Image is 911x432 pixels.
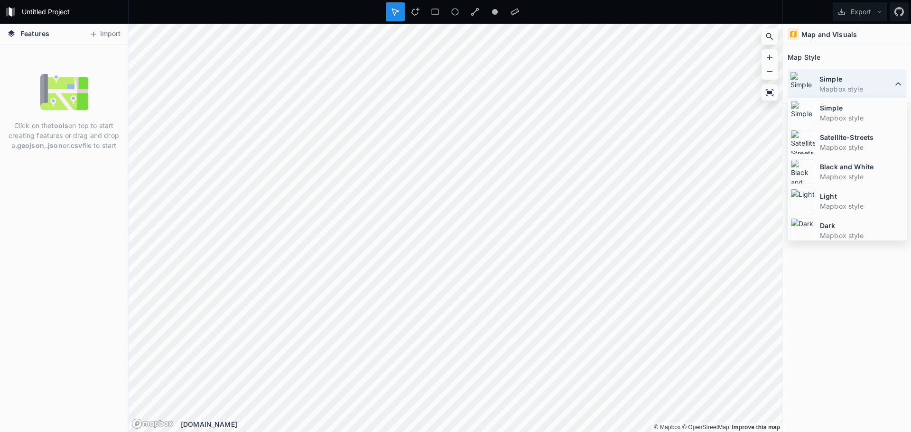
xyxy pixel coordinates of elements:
[69,141,83,149] strong: .csv
[820,221,904,230] dt: Dark
[820,191,904,201] dt: Light
[682,424,729,431] a: OpenStreetMap
[790,72,815,96] img: Simple
[790,101,815,125] img: Simple
[790,130,815,155] img: Satellite-Streets
[790,159,815,184] img: Black and White
[819,84,892,94] dd: Mapbox style
[131,418,173,429] a: Mapbox logo
[788,50,820,64] h2: Map Style
[820,230,904,240] dd: Mapbox style
[820,201,904,211] dd: Mapbox style
[654,424,680,431] a: Mapbox
[833,2,887,21] button: Export
[790,189,815,213] img: Light
[84,27,125,42] button: Import
[7,120,121,150] p: Click on the on top to start creating features or drag and drop a , or file to start
[15,141,44,149] strong: .geojson
[820,103,904,113] dt: Simple
[20,28,49,38] span: Features
[820,172,904,182] dd: Mapbox style
[820,142,904,152] dd: Mapbox style
[40,68,88,116] img: empty
[820,113,904,123] dd: Mapbox style
[732,424,780,431] a: Map feedback
[819,74,892,84] dt: Simple
[51,121,68,129] strong: tools
[801,29,857,39] h4: Map and Visuals
[181,419,782,429] div: [DOMAIN_NAME]
[820,162,904,172] dt: Black and White
[46,141,63,149] strong: .json
[820,132,904,142] dt: Satellite-Streets
[790,218,815,243] img: Dark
